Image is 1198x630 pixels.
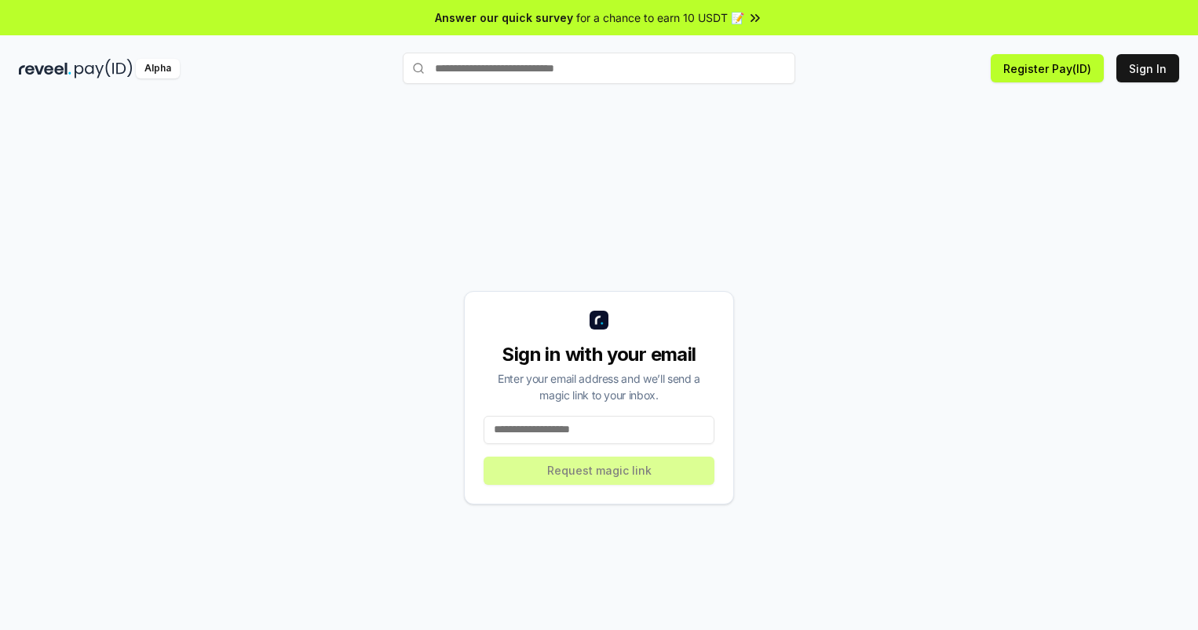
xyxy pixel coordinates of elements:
button: Register Pay(ID) [991,54,1104,82]
button: Sign In [1116,54,1179,82]
img: pay_id [75,59,133,78]
img: logo_small [590,311,608,330]
div: Alpha [136,59,180,78]
span: for a chance to earn 10 USDT 📝 [576,9,744,26]
span: Answer our quick survey [435,9,573,26]
img: reveel_dark [19,59,71,78]
div: Enter your email address and we’ll send a magic link to your inbox. [484,370,714,403]
div: Sign in with your email [484,342,714,367]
